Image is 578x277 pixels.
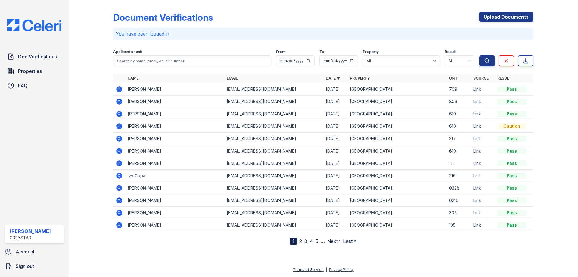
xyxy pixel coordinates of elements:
[125,133,224,145] td: [PERSON_NAME]
[497,222,526,228] div: Pass
[224,108,323,120] td: [EMAIL_ADDRESS][DOMAIN_NAME]
[363,49,379,54] label: Property
[479,12,533,22] a: Upload Documents
[471,96,495,108] td: Link
[224,182,323,194] td: [EMAIL_ADDRESS][DOMAIN_NAME]
[304,238,307,244] a: 3
[10,235,51,241] div: Greystar
[113,12,213,23] div: Document Verifications
[310,238,313,244] a: 4
[347,145,446,157] td: [GEOGRAPHIC_DATA]
[471,219,495,231] td: Link
[2,246,66,258] a: Account
[471,207,495,219] td: Link
[125,145,224,157] td: [PERSON_NAME]
[447,182,471,194] td: 0328
[447,194,471,207] td: 0216
[497,86,526,92] div: Pass
[347,170,446,182] td: [GEOGRAPHIC_DATA]
[125,120,224,133] td: [PERSON_NAME]
[497,160,526,166] div: Pass
[326,267,327,272] div: |
[447,133,471,145] td: 317
[299,238,302,244] a: 2
[471,194,495,207] td: Link
[323,108,347,120] td: [DATE]
[113,55,271,66] input: Search by name, email, or unit number
[323,194,347,207] td: [DATE]
[323,83,347,96] td: [DATE]
[293,267,324,272] a: Terms of Service
[347,108,446,120] td: [GEOGRAPHIC_DATA]
[18,82,28,89] span: FAQ
[497,210,526,216] div: Pass
[447,170,471,182] td: 216
[224,83,323,96] td: [EMAIL_ADDRESS][DOMAIN_NAME]
[224,207,323,219] td: [EMAIL_ADDRESS][DOMAIN_NAME]
[347,219,446,231] td: [GEOGRAPHIC_DATA]
[125,182,224,194] td: [PERSON_NAME]
[497,99,526,105] div: Pass
[447,157,471,170] td: 111
[347,182,446,194] td: [GEOGRAPHIC_DATA]
[323,120,347,133] td: [DATE]
[327,238,341,244] a: Next ›
[10,228,51,235] div: [PERSON_NAME]
[125,83,224,96] td: [PERSON_NAME]
[125,194,224,207] td: [PERSON_NAME]
[18,53,57,60] span: Doc Verifications
[497,76,511,80] a: Result
[2,260,66,272] a: Sign out
[471,133,495,145] td: Link
[2,19,66,31] img: CE_Logo_Blue-a8612792a0a2168367f1c8372b55b34899dd931a85d93a1a3d3e32e68fde9ad4.png
[323,157,347,170] td: [DATE]
[471,170,495,182] td: Link
[315,238,318,244] a: 5
[323,133,347,145] td: [DATE]
[497,123,526,129] div: Caution
[224,120,323,133] td: [EMAIL_ADDRESS][DOMAIN_NAME]
[497,185,526,191] div: Pass
[347,207,446,219] td: [GEOGRAPHIC_DATA]
[323,145,347,157] td: [DATE]
[319,49,324,54] label: To
[347,120,446,133] td: [GEOGRAPHIC_DATA]
[323,219,347,231] td: [DATE]
[5,80,64,92] a: FAQ
[125,170,224,182] td: Ivy Copa
[321,238,325,245] span: …
[449,76,458,80] a: Unit
[471,182,495,194] td: Link
[125,207,224,219] td: [PERSON_NAME]
[5,51,64,63] a: Doc Verifications
[5,65,64,77] a: Properties
[350,76,370,80] a: Property
[16,248,35,255] span: Account
[125,108,224,120] td: [PERSON_NAME]
[323,182,347,194] td: [DATE]
[497,173,526,179] div: Pass
[347,157,446,170] td: [GEOGRAPHIC_DATA]
[445,49,456,54] label: Result
[224,170,323,182] td: [EMAIL_ADDRESS][DOMAIN_NAME]
[323,207,347,219] td: [DATE]
[290,238,297,245] div: 1
[497,111,526,117] div: Pass
[447,120,471,133] td: 610
[497,148,526,154] div: Pass
[224,96,323,108] td: [EMAIL_ADDRESS][DOMAIN_NAME]
[497,136,526,142] div: Pass
[447,207,471,219] td: 302
[224,157,323,170] td: [EMAIL_ADDRESS][DOMAIN_NAME]
[347,96,446,108] td: [GEOGRAPHIC_DATA]
[113,49,142,54] label: Applicant or unit
[447,96,471,108] td: 806
[18,68,42,75] span: Properties
[347,83,446,96] td: [GEOGRAPHIC_DATA]
[343,238,356,244] a: Last »
[471,120,495,133] td: Link
[447,83,471,96] td: 709
[16,263,34,270] span: Sign out
[323,96,347,108] td: [DATE]
[447,219,471,231] td: 135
